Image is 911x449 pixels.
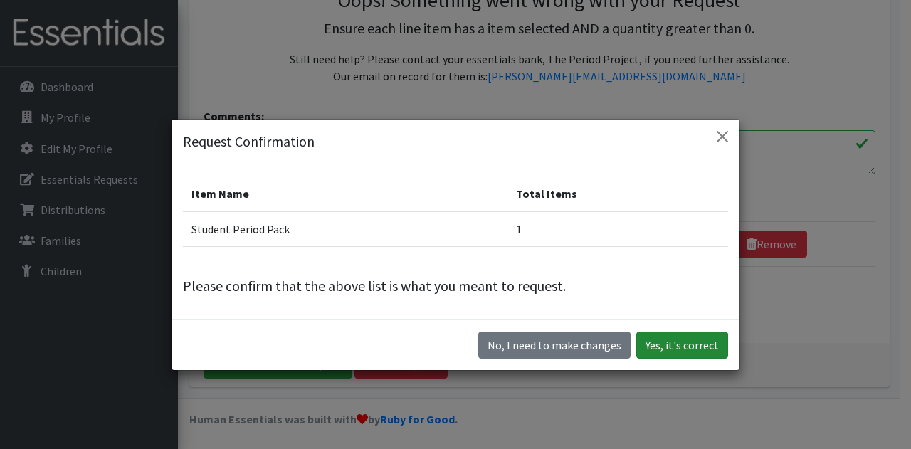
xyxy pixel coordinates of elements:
[183,211,507,247] td: Student Period Pack
[507,176,728,211] th: Total Items
[183,176,507,211] th: Item Name
[636,332,728,359] button: Yes, it's correct
[507,211,728,247] td: 1
[478,332,631,359] button: No I need to make changes
[711,125,734,148] button: Close
[183,131,315,152] h5: Request Confirmation
[183,275,728,297] p: Please confirm that the above list is what you meant to request.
